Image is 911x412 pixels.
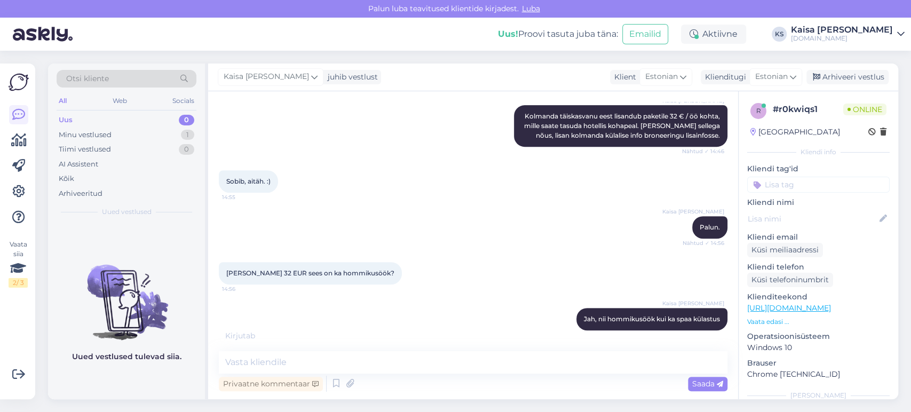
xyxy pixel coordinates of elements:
p: Kliendi tag'id [747,163,890,175]
div: All [57,94,69,108]
div: Kaisa [PERSON_NAME] [791,26,893,34]
div: Vaata siia [9,240,28,288]
div: [PERSON_NAME] [747,391,890,400]
div: 0 [179,144,194,155]
p: Kliendi nimi [747,197,890,208]
span: Estonian [755,71,788,83]
span: Sobib, aitäh. :) [226,177,271,185]
div: AI Assistent [59,159,98,170]
img: Askly Logo [9,72,29,92]
div: juhib vestlust [323,72,378,83]
span: r [756,107,761,115]
div: 1 [181,130,194,140]
input: Lisa nimi [748,213,877,225]
div: Socials [170,94,196,108]
div: Uus [59,115,73,125]
p: Vaata edasi ... [747,317,890,327]
span: Uued vestlused [102,207,152,217]
p: Uued vestlused tulevad siia. [72,351,181,362]
span: Jah, nii hommikusöök kui ka spaa külastus [584,315,720,323]
button: Emailid [622,24,668,44]
div: [GEOGRAPHIC_DATA] [750,126,840,138]
div: 0 [179,115,194,125]
p: Brauser [747,358,890,369]
div: Aktiivne [681,25,746,44]
div: Küsi meiliaadressi [747,243,823,257]
div: Klienditugi [701,72,746,83]
div: Kirjutab [219,330,727,342]
img: No chats [48,245,205,342]
div: Kliendi info [747,147,890,157]
p: Klienditeekond [747,291,890,303]
span: [PERSON_NAME] 32 EUR sees on ka hommikusöök? [226,269,394,277]
span: Otsi kliente [66,73,109,84]
div: Arhiveeritud [59,188,102,199]
span: Estonian [645,71,678,83]
span: Kaisa [PERSON_NAME] [224,71,309,83]
span: Nähtud ✓ 14:56 [683,239,724,247]
span: Kolmanda täiskasvanu eest lisandub paketile 32 € / öö kohta, mille saate tasuda hotellis kohapeal... [524,112,722,139]
div: Privaatne kommentaar [219,377,323,391]
span: Saada [692,379,723,389]
span: Luba [519,4,543,13]
p: Windows 10 [747,342,890,353]
div: Kõik [59,173,74,184]
span: 14:55 [222,193,262,201]
div: Küsi telefoninumbrit [747,273,833,287]
p: Operatsioonisüsteem [747,331,890,342]
p: Kliendi telefon [747,262,890,273]
span: 14:56 [222,285,262,293]
div: Klient [610,72,636,83]
p: Chrome [TECHNICAL_ID] [747,369,890,380]
span: Kaisa [PERSON_NAME] [662,299,724,307]
span: Palun. [700,223,720,231]
span: Nähtud ✓ 14:46 [682,147,724,155]
span: Online [843,104,886,115]
a: [URL][DOMAIN_NAME] [747,303,831,313]
div: Web [110,94,129,108]
div: 2 / 3 [9,278,28,288]
div: Tiimi vestlused [59,144,111,155]
a: Kaisa [PERSON_NAME][DOMAIN_NAME] [791,26,905,43]
div: Arhiveeri vestlus [806,70,889,84]
input: Lisa tag [747,177,890,193]
div: Minu vestlused [59,130,112,140]
div: Proovi tasuta juba täna: [498,28,618,41]
b: Uus! [498,29,518,39]
div: KS [772,27,787,42]
span: . [255,331,257,340]
div: [DOMAIN_NAME] [791,34,893,43]
p: Kliendi email [747,232,890,243]
span: Kaisa [PERSON_NAME] [662,208,724,216]
div: # r0kwiqs1 [773,103,843,116]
